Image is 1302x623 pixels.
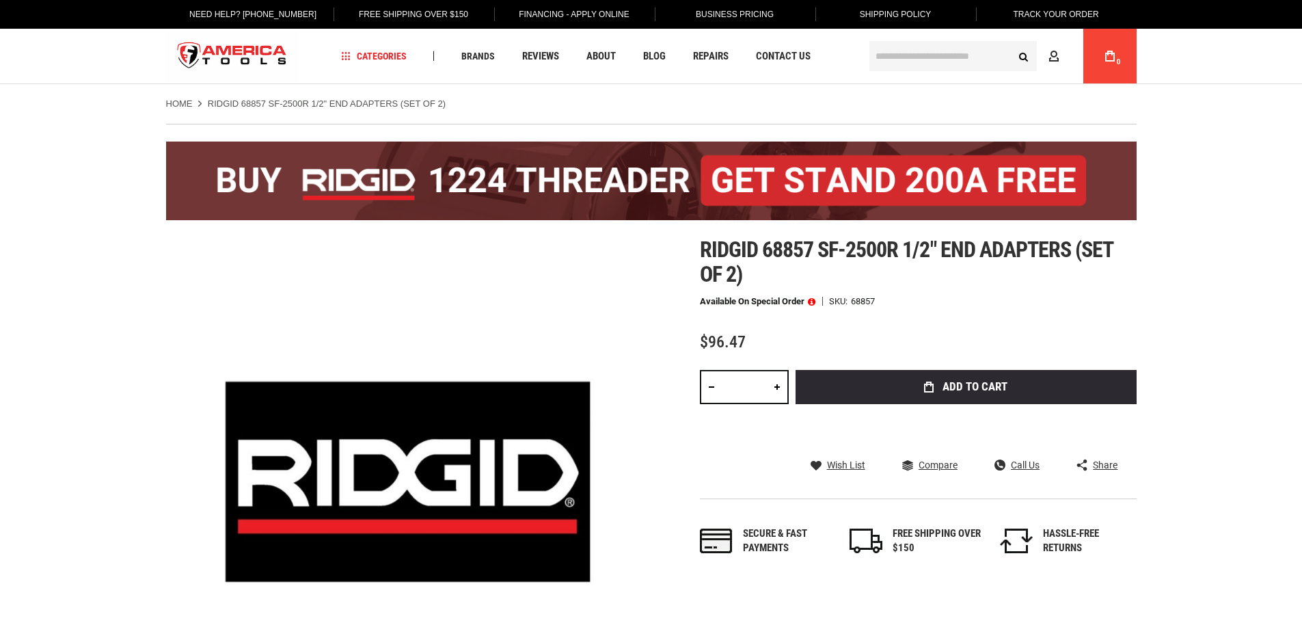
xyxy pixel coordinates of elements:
[700,297,815,306] p: Available on Special Order
[850,529,882,553] img: shipping
[580,47,622,66] a: About
[461,51,495,61] span: Brands
[902,459,958,471] a: Compare
[687,47,735,66] a: Repairs
[827,460,865,470] span: Wish List
[516,47,565,66] a: Reviews
[1097,29,1123,83] a: 0
[166,31,299,82] img: America Tools
[829,297,851,306] strong: SKU
[586,51,616,62] span: About
[693,51,729,62] span: Repairs
[811,459,865,471] a: Wish List
[750,47,817,66] a: Contact Us
[796,370,1137,404] button: Add to Cart
[994,459,1040,471] a: Call Us
[700,237,1113,287] span: Ridgid 68857 sf-2500r 1/2" end adapters (set of 2)
[335,47,413,66] a: Categories
[637,47,672,66] a: Blog
[700,332,746,352] span: $96.47
[1000,529,1033,553] img: returns
[851,297,875,306] div: 68857
[1093,460,1117,470] span: Share
[942,381,1007,393] span: Add to Cart
[743,527,832,556] div: Secure & fast payments
[166,31,299,82] a: store logo
[166,98,193,110] a: Home
[1011,460,1040,470] span: Call Us
[893,527,981,556] div: FREE SHIPPING OVER $150
[166,142,1137,220] img: BOGO: Buy the RIDGID® 1224 Threader (26092), get the 92467 200A Stand FREE!
[1043,527,1132,556] div: HASSLE-FREE RETURNS
[919,460,958,470] span: Compare
[1011,43,1037,69] button: Search
[455,47,501,66] a: Brands
[860,10,932,19] span: Shipping Policy
[793,408,1139,448] iframe: Secure express checkout frame
[756,51,811,62] span: Contact Us
[341,51,407,61] span: Categories
[700,529,733,553] img: payments
[643,51,666,62] span: Blog
[208,98,446,109] strong: RIDGID 68857 SF-2500R 1/2" END ADAPTERS (SET OF 2)
[522,51,559,62] span: Reviews
[1117,58,1121,66] span: 0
